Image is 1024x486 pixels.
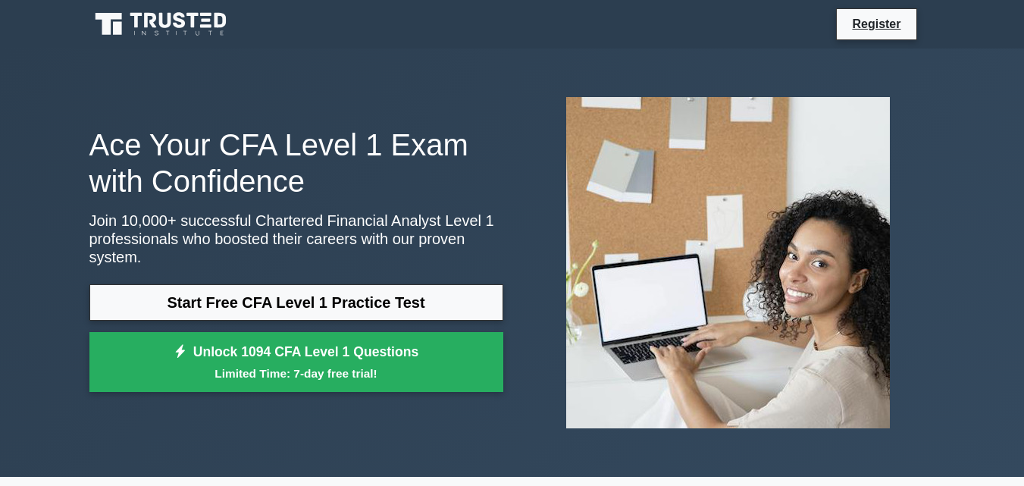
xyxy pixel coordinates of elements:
[89,127,503,199] h1: Ace Your CFA Level 1 Exam with Confidence
[108,365,484,382] small: Limited Time: 7-day free trial!
[843,14,910,33] a: Register
[89,212,503,266] p: Join 10,000+ successful Chartered Financial Analyst Level 1 professionals who boosted their caree...
[89,284,503,321] a: Start Free CFA Level 1 Practice Test
[89,332,503,393] a: Unlock 1094 CFA Level 1 QuestionsLimited Time: 7-day free trial!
